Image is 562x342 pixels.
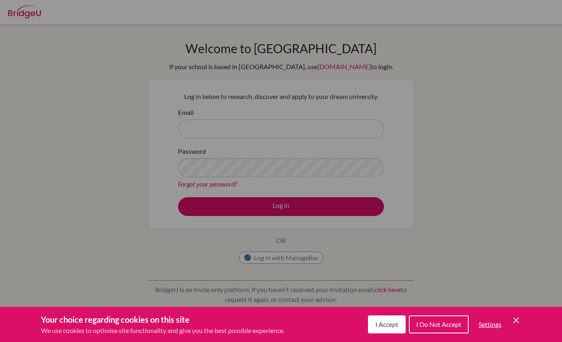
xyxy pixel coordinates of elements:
p: We use cookies to optimise site functionality and give you the best possible experience. [41,326,284,335]
span: I Accept [375,320,398,328]
button: Save and close [511,315,521,325]
button: Settings [472,316,508,333]
span: I Do Not Accept [416,320,461,328]
span: Settings [478,320,501,328]
button: I Do Not Accept [409,315,469,333]
button: I Accept [368,315,406,333]
h3: Your choice regarding cookies on this site [41,313,284,326]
